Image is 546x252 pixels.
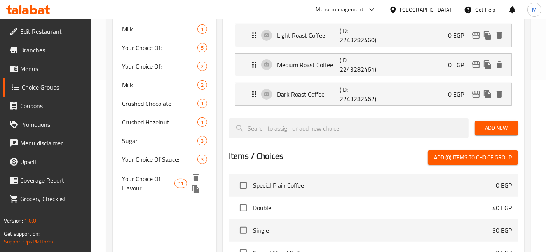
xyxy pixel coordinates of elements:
[229,50,518,79] li: Expand
[197,43,207,52] div: Choices
[113,57,216,76] div: Your Choice Of:2
[481,123,512,133] span: Add New
[20,101,85,110] span: Coupons
[482,88,494,100] button: duplicate
[4,236,53,247] a: Support.OpsPlatform
[122,62,197,71] span: Your Choice Of:
[3,59,91,78] a: Menus
[20,45,85,55] span: Branches
[470,88,482,100] button: edit
[235,24,511,47] div: Expand
[277,90,340,99] p: Dark Roast Coffee
[235,222,251,238] span: Select choice
[400,5,452,14] div: [GEOGRAPHIC_DATA]
[20,120,85,129] span: Promotions
[235,200,251,216] span: Select choice
[113,113,216,131] div: Crushed Hazelnut1
[198,44,207,52] span: 5
[174,179,187,188] div: Choices
[198,63,207,70] span: 2
[20,64,85,73] span: Menus
[122,155,197,164] span: Your Choice Of Sauce:
[277,31,340,40] p: Light Roast Coffee
[122,136,197,145] span: Sugar
[235,83,511,105] div: Expand
[198,81,207,89] span: 2
[113,131,216,150] div: Sugar3
[197,99,207,108] div: Choices
[197,155,207,164] div: Choices
[122,43,197,52] span: Your Choice Of:
[113,169,216,198] div: Your Choice Of Flavour:11deleteduplicate
[113,94,216,113] div: Crushed Chocolate1
[3,171,91,190] a: Coverage Report
[448,31,470,40] p: 0 EGP
[4,229,40,239] span: Get support on:
[475,121,518,135] button: Add New
[122,80,197,90] span: Milk
[532,5,537,14] span: M
[482,59,494,71] button: duplicate
[253,181,496,190] span: Special Plain Coffee
[20,176,85,185] span: Coverage Report
[122,99,197,108] span: Crushed Chocolate
[492,226,512,235] p: 30 EGP
[20,27,85,36] span: Edit Restaurant
[22,83,85,92] span: Choice Groups
[340,26,382,45] p: (ID: 2243282460)
[494,88,505,100] button: delete
[235,54,511,76] div: Expand
[4,216,23,226] span: Version:
[448,60,470,69] p: 0 EGP
[113,150,216,169] div: Your Choice Of Sauce:3
[3,41,91,59] a: Branches
[494,59,505,71] button: delete
[198,100,207,107] span: 1
[235,177,251,193] span: Select choice
[253,226,492,235] span: Single
[197,24,207,34] div: Choices
[122,117,197,127] span: Crushed Hazelnut
[229,150,283,162] h2: Items / Choices
[277,60,340,69] p: Medium Roast Coffee
[198,137,207,145] span: 3
[20,157,85,166] span: Upsell
[175,180,187,187] span: 11
[229,79,518,109] li: Expand
[113,76,216,94] div: Milk2
[3,134,91,152] a: Menu disclaimer
[198,26,207,33] span: 1
[229,118,469,138] input: search
[482,29,494,41] button: duplicate
[197,80,207,90] div: Choices
[434,153,512,162] span: Add (0) items to choice group
[197,117,207,127] div: Choices
[340,85,382,104] p: (ID: 2243282462)
[494,29,505,41] button: delete
[316,5,364,14] div: Menu-management
[3,115,91,134] a: Promotions
[470,59,482,71] button: edit
[198,119,207,126] span: 1
[198,156,207,163] span: 3
[24,216,36,226] span: 1.0.0
[492,203,512,212] p: 40 EGP
[3,22,91,41] a: Edit Restaurant
[197,62,207,71] div: Choices
[20,138,85,148] span: Menu disclaimer
[190,183,202,195] button: duplicate
[3,190,91,208] a: Grocery Checklist
[340,55,382,74] p: (ID: 2243282461)
[3,78,91,97] a: Choice Groups
[113,20,216,38] div: Milk.1
[428,150,518,165] button: Add (0) items to choice group
[3,152,91,171] a: Upsell
[229,21,518,50] li: Expand
[113,38,216,57] div: Your Choice Of:5
[122,174,174,193] span: Your Choice Of Flavour:
[448,90,470,99] p: 0 EGP
[20,194,85,204] span: Grocery Checklist
[470,29,482,41] button: edit
[122,24,197,34] span: Milk.
[253,203,492,212] span: Double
